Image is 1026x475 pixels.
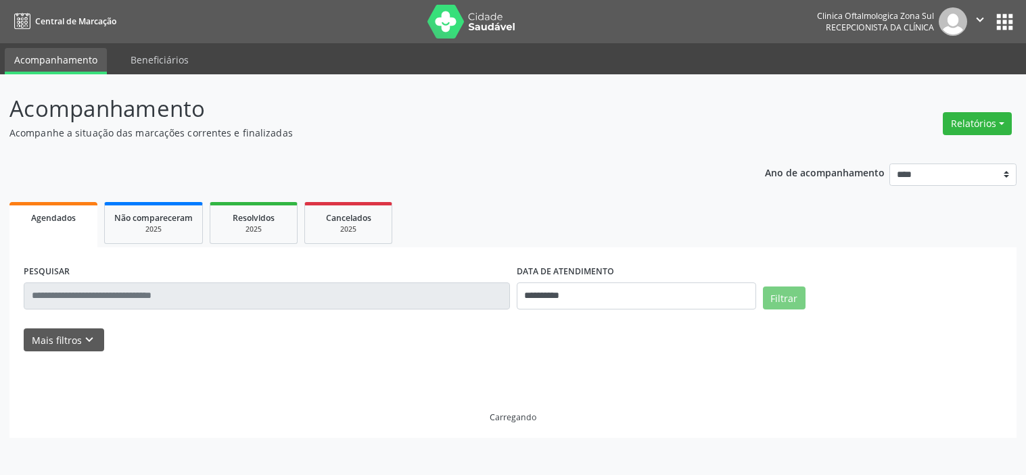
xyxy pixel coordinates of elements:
[5,48,107,74] a: Acompanhamento
[9,10,116,32] a: Central de Marcação
[826,22,934,33] span: Recepcionista da clínica
[35,16,116,27] span: Central de Marcação
[939,7,967,36] img: img
[993,10,1017,34] button: apps
[31,212,76,224] span: Agendados
[220,224,287,234] div: 2025
[817,10,934,22] div: Clinica Oftalmologica Zona Sul
[24,261,70,282] label: PESQUISAR
[82,332,97,347] i: keyboard_arrow_down
[943,112,1012,135] button: Relatórios
[9,126,714,140] p: Acompanhe a situação das marcações correntes e finalizadas
[314,224,382,234] div: 2025
[973,12,987,27] i: 
[763,286,806,309] button: Filtrar
[490,411,536,423] div: Carregando
[765,164,885,180] p: Ano de acompanhamento
[967,7,993,36] button: 
[114,224,193,234] div: 2025
[517,261,614,282] label: DATA DE ATENDIMENTO
[326,212,371,224] span: Cancelados
[121,48,198,72] a: Beneficiários
[9,92,714,126] p: Acompanhamento
[114,212,193,224] span: Não compareceram
[233,212,275,224] span: Resolvidos
[24,328,104,352] button: Mais filtroskeyboard_arrow_down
